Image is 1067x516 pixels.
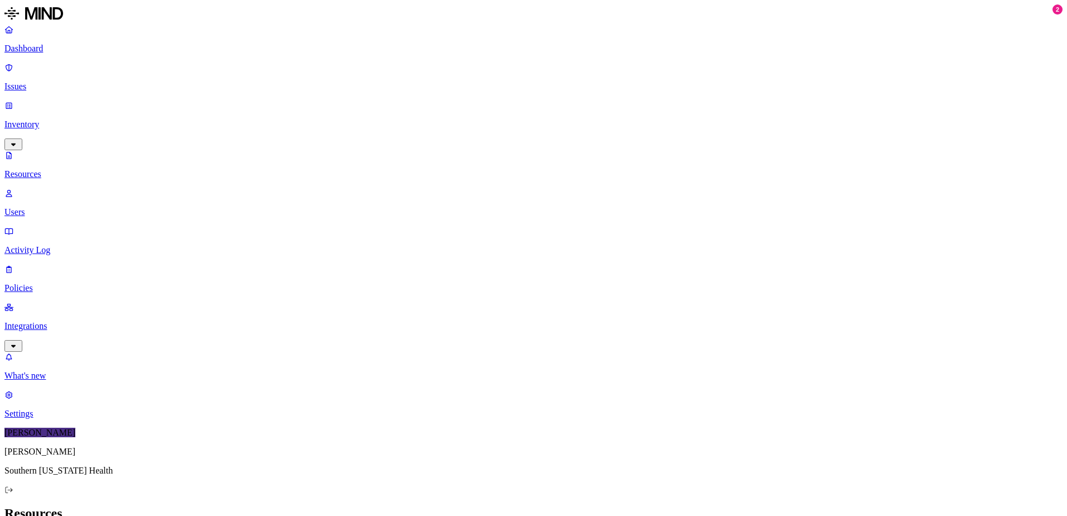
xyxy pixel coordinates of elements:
a: Resources [4,150,1063,179]
span: [PERSON_NAME] [4,428,75,437]
p: Policies [4,283,1063,293]
a: Settings [4,390,1063,419]
a: Issues [4,63,1063,92]
a: Inventory [4,101,1063,149]
p: Southern [US_STATE] Health [4,466,1063,476]
img: MIND [4,4,63,22]
a: Activity Log [4,226,1063,255]
a: Users [4,188,1063,217]
p: Integrations [4,321,1063,331]
p: Settings [4,409,1063,419]
p: Resources [4,169,1063,179]
div: 2 [1052,4,1063,15]
a: Dashboard [4,25,1063,54]
a: Integrations [4,302,1063,350]
p: Inventory [4,120,1063,130]
a: Policies [4,264,1063,293]
p: What's new [4,371,1063,381]
a: MIND [4,4,1063,25]
p: Issues [4,82,1063,92]
p: Activity Log [4,245,1063,255]
p: Dashboard [4,44,1063,54]
a: What's new [4,352,1063,381]
p: Users [4,207,1063,217]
